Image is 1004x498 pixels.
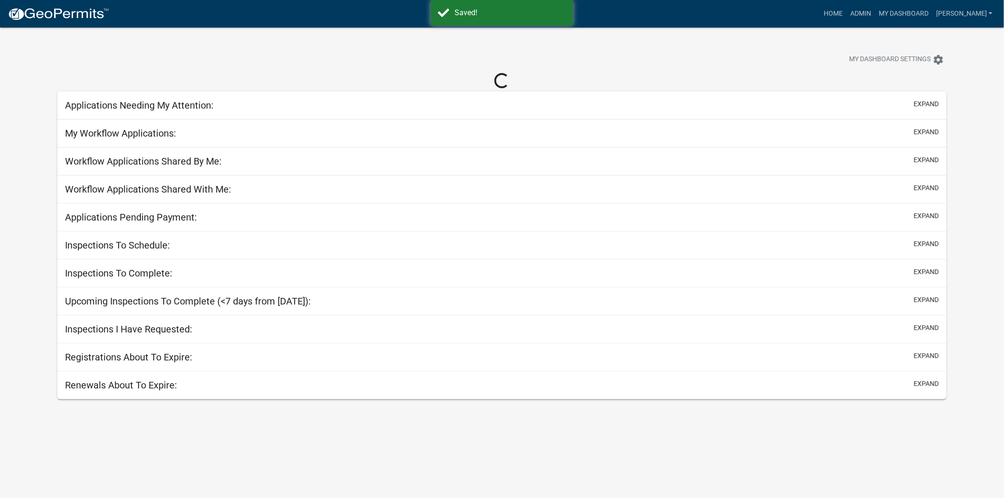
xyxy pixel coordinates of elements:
[933,54,944,65] i: settings
[914,267,939,277] button: expand
[849,54,931,65] span: My Dashboard Settings
[842,50,952,69] button: My Dashboard Settingssettings
[914,211,939,221] button: expand
[65,240,170,251] h5: Inspections To Schedule:
[932,5,996,23] a: [PERSON_NAME]
[875,5,932,23] a: My Dashboard
[65,156,222,167] h5: Workflow Applications Shared By Me:
[914,351,939,361] button: expand
[914,127,939,137] button: expand
[65,379,177,391] h5: Renewals About To Expire:
[65,295,311,307] h5: Upcoming Inspections To Complete (<7 days from [DATE]):
[846,5,875,23] a: Admin
[65,184,231,195] h5: Workflow Applications Shared With Me:
[914,155,939,165] button: expand
[914,239,939,249] button: expand
[914,295,939,305] button: expand
[65,267,172,279] h5: Inspections To Complete:
[914,323,939,333] button: expand
[65,351,192,363] h5: Registrations About To Expire:
[65,323,192,335] h5: Inspections I Have Requested:
[65,128,176,139] h5: My Workflow Applications:
[914,379,939,389] button: expand
[820,5,846,23] a: Home
[455,7,566,18] div: Saved!
[65,212,197,223] h5: Applications Pending Payment:
[65,100,214,111] h5: Applications Needing My Attention:
[914,183,939,193] button: expand
[914,99,939,109] button: expand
